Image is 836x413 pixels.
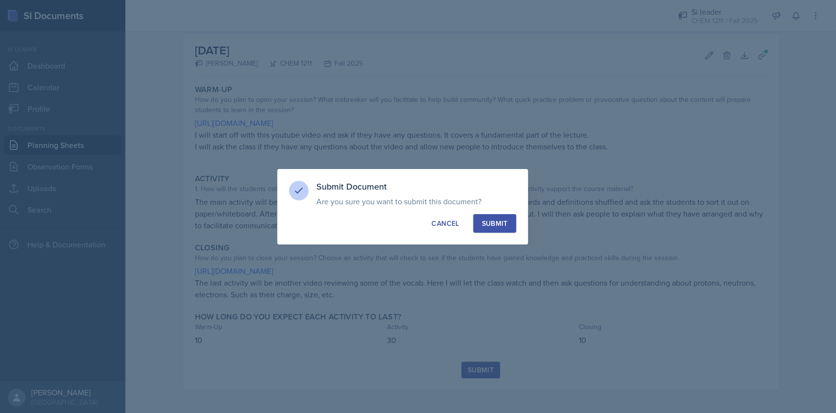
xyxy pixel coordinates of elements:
div: Submit [481,219,507,228]
h3: Submit Document [316,181,516,193]
p: Are you sure you want to submit this document? [316,196,516,206]
div: Cancel [431,219,459,228]
button: Cancel [423,214,467,233]
button: Submit [473,214,516,233]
